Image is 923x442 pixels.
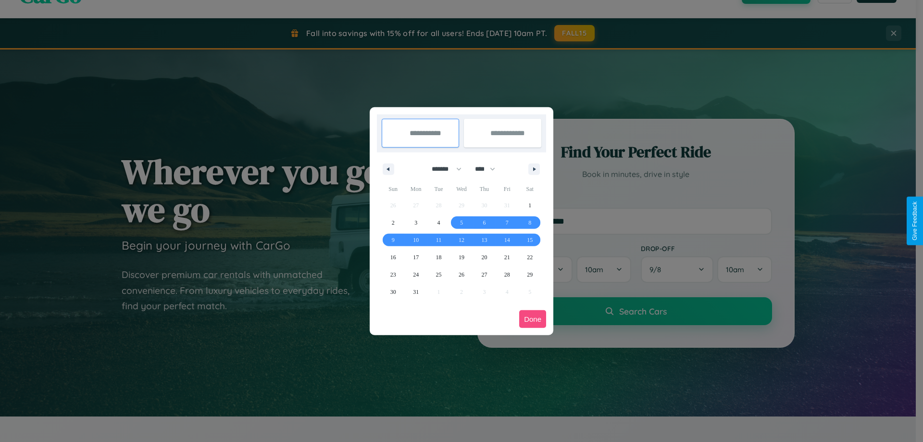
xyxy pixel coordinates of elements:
span: Sat [519,181,541,197]
span: 1 [528,197,531,214]
span: Tue [427,181,450,197]
button: 15 [519,231,541,249]
span: 23 [390,266,396,283]
span: 5 [460,214,463,231]
span: 18 [436,249,442,266]
span: 10 [413,231,419,249]
button: 10 [404,231,427,249]
span: 22 [527,249,533,266]
button: 25 [427,266,450,283]
span: 4 [437,214,440,231]
span: 20 [481,249,487,266]
button: 24 [404,266,427,283]
span: 27 [481,266,487,283]
button: 14 [496,231,518,249]
button: 30 [382,283,404,301]
button: 23 [382,266,404,283]
button: 18 [427,249,450,266]
span: 24 [413,266,419,283]
button: 8 [519,214,541,231]
button: 13 [473,231,496,249]
button: 11 [427,231,450,249]
span: 6 [483,214,486,231]
button: 20 [473,249,496,266]
button: 9 [382,231,404,249]
span: 19 [459,249,464,266]
button: 19 [450,249,473,266]
span: 31 [413,283,419,301]
span: 8 [528,214,531,231]
span: 12 [459,231,464,249]
button: 31 [404,283,427,301]
button: 27 [473,266,496,283]
span: 3 [414,214,417,231]
button: 6 [473,214,496,231]
button: 4 [427,214,450,231]
button: 21 [496,249,518,266]
span: 2 [392,214,395,231]
span: Fri [496,181,518,197]
span: Sun [382,181,404,197]
button: 1 [519,197,541,214]
span: 29 [527,266,533,283]
button: 12 [450,231,473,249]
span: Wed [450,181,473,197]
span: 7 [506,214,509,231]
button: 26 [450,266,473,283]
span: 21 [504,249,510,266]
span: 13 [481,231,487,249]
button: 3 [404,214,427,231]
span: 11 [436,231,442,249]
span: 28 [504,266,510,283]
span: Thu [473,181,496,197]
button: 5 [450,214,473,231]
button: 29 [519,266,541,283]
button: 17 [404,249,427,266]
button: 28 [496,266,518,283]
span: 25 [436,266,442,283]
button: 22 [519,249,541,266]
button: 16 [382,249,404,266]
span: 17 [413,249,419,266]
span: 14 [504,231,510,249]
button: 7 [496,214,518,231]
button: 2 [382,214,404,231]
div: Give Feedback [911,202,918,240]
span: 9 [392,231,395,249]
span: 30 [390,283,396,301]
button: Done [519,310,546,328]
span: 26 [459,266,464,283]
span: 15 [527,231,533,249]
span: Mon [404,181,427,197]
span: 16 [390,249,396,266]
